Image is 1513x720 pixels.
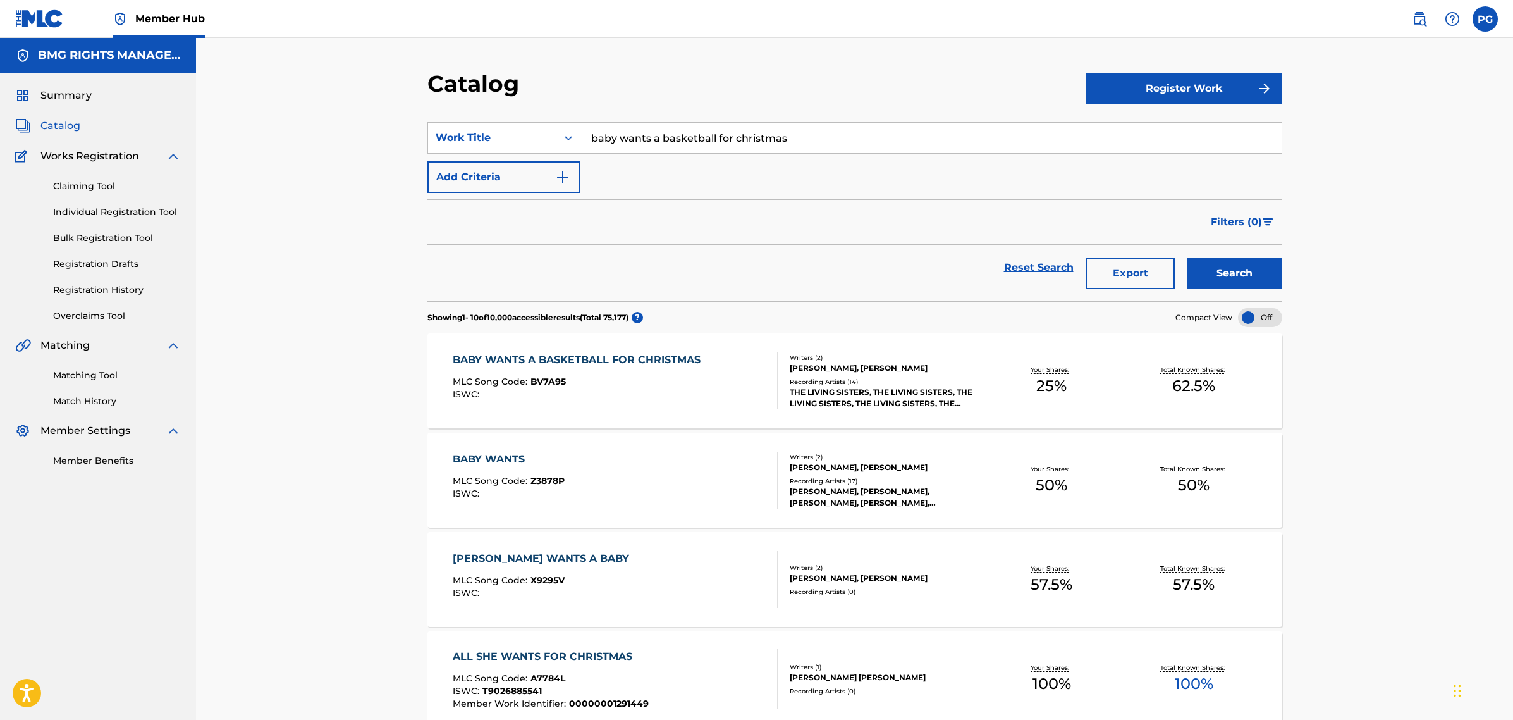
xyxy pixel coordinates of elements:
[453,475,530,487] span: MLC Song Code :
[1407,6,1432,32] a: Public Search
[53,309,181,323] a: Overclaims Tool
[790,452,981,462] div: Writers ( 2 )
[1203,206,1282,238] button: Filters (0)
[1263,218,1273,226] img: filter
[1412,11,1427,27] img: search
[53,206,181,219] a: Individual Registration Tool
[1031,464,1072,474] p: Your Shares:
[555,170,570,185] img: 9d2ae6d4665cec9f34b9.svg
[790,462,981,473] div: [PERSON_NAME], [PERSON_NAME]
[1478,494,1513,596] iframe: Resource Center
[53,232,181,245] a: Bulk Registration Tool
[790,662,981,672] div: Writers ( 1 )
[40,338,90,353] span: Matching
[135,11,205,26] span: Member Hub
[40,118,80,133] span: Catalog
[482,685,542,697] span: T9026885541
[530,376,566,387] span: BV7A95
[1211,214,1262,230] span: Filters ( 0 )
[436,130,549,146] div: Work Title
[1440,6,1465,32] div: Help
[453,574,530,586] span: MLC Song Code :
[1187,258,1282,289] button: Search
[427,333,1282,428] a: BABY WANTS A BASKETBALL FOR CHRISTMASMLC Song Code:BV7A95ISWC:Writers (2)[PERSON_NAME], [PERSON_N...
[1178,474,1210,497] span: 50 %
[790,353,981,363] div: Writers ( 2 )
[1450,659,1513,720] iframe: Chat Widget
[53,395,181,408] a: Match History
[790,377,981,387] div: Recording Artists ( 14 )
[53,180,181,193] a: Claiming Tool
[790,476,981,486] div: Recording Artists ( 17 )
[15,118,80,133] a: CatalogCatalog
[1036,474,1067,497] span: 50 %
[166,423,181,438] img: expand
[1086,73,1282,104] button: Register Work
[1160,564,1228,573] p: Total Known Shares:
[53,283,181,297] a: Registration History
[166,149,181,164] img: expand
[453,376,530,387] span: MLC Song Code :
[1175,312,1232,323] span: Compact View
[530,673,565,684] span: A7784L
[15,118,30,133] img: Catalog
[53,369,181,382] a: Matching Tool
[113,11,128,27] img: Top Rightsholder
[40,423,130,438] span: Member Settings
[453,388,482,400] span: ISWC :
[453,673,530,684] span: MLC Song Code :
[15,48,30,63] img: Accounts
[166,338,181,353] img: expand
[15,88,30,103] img: Summary
[15,149,32,164] img: Works Registration
[1031,573,1072,596] span: 57.5 %
[1445,11,1460,27] img: help
[1036,375,1067,397] span: 25 %
[1454,672,1461,710] div: Drag
[790,686,981,696] div: Recording Artists ( 0 )
[1172,375,1215,397] span: 62.5 %
[427,433,1282,528] a: BABY WANTSMLC Song Code:Z3878PISWC:Writers (2)[PERSON_NAME], [PERSON_NAME]Recording Artists (17)[...
[790,486,981,509] div: [PERSON_NAME], [PERSON_NAME], [PERSON_NAME], [PERSON_NAME], [PERSON_NAME]
[453,649,649,664] div: ALL SHE WANTS FOR CHRISTMAS
[15,88,92,103] a: SummarySummary
[1473,6,1498,32] div: User Menu
[1173,573,1215,596] span: 57.5 %
[453,352,707,368] div: BABY WANTS A BASKETBALL FOR CHRISTMAS
[1160,464,1228,474] p: Total Known Shares:
[998,254,1080,282] a: Reset Search
[427,70,525,98] h2: Catalog
[1031,365,1072,375] p: Your Shares:
[632,312,643,323] span: ?
[1160,663,1228,673] p: Total Known Shares:
[790,672,981,683] div: [PERSON_NAME] [PERSON_NAME]
[790,563,981,573] div: Writers ( 2 )
[790,363,981,374] div: [PERSON_NAME], [PERSON_NAME]
[1031,564,1072,573] p: Your Shares:
[569,698,649,709] span: 00000001291449
[427,161,580,193] button: Add Criteria
[53,454,181,468] a: Member Benefits
[1086,258,1175,289] button: Export
[790,587,981,597] div: Recording Artists ( 0 )
[427,532,1282,627] a: [PERSON_NAME] WANTS A BABYMLC Song Code:X9295VISWC:Writers (2)[PERSON_NAME], [PERSON_NAME]Recordi...
[530,475,565,487] span: Z3878P
[1175,673,1213,695] span: 100 %
[453,587,482,599] span: ISWC :
[427,312,628,323] p: Showing 1 - 10 of 10,000 accessible results (Total 75,177 )
[1257,81,1272,96] img: f7272a7cc735f4ea7f67.svg
[427,122,1282,301] form: Search Form
[453,698,569,709] span: Member Work Identifier :
[1160,365,1228,375] p: Total Known Shares:
[1031,663,1072,673] p: Your Shares:
[40,149,139,164] span: Works Registration
[15,9,64,28] img: MLC Logo
[1032,673,1071,695] span: 100 %
[38,48,181,63] h5: BMG RIGHTS MANAGEMENT US, LLC
[453,488,482,499] span: ISWC :
[15,338,31,353] img: Matching
[790,387,981,409] div: THE LIVING SISTERS, THE LIVING SISTERS, THE LIVING SISTERS, THE LIVING SISTERS, THE LIVING SISTERS
[790,573,981,584] div: [PERSON_NAME], [PERSON_NAME]
[530,574,565,586] span: X9295V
